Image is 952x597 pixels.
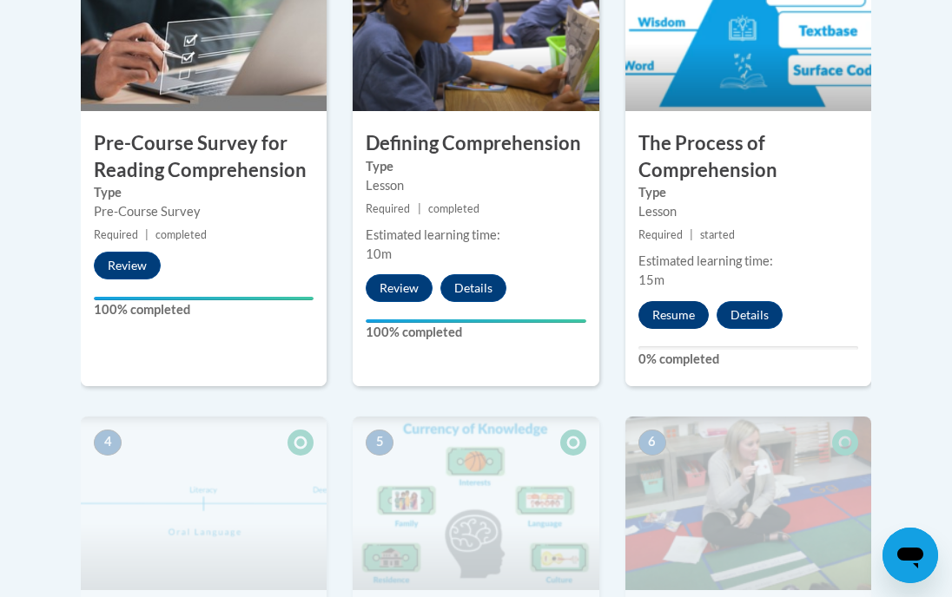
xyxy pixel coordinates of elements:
[353,417,598,590] img: Course Image
[366,157,585,176] label: Type
[638,301,709,329] button: Resume
[625,130,871,184] h3: The Process of Comprehension
[366,246,392,261] span: 10m
[366,226,585,245] div: Estimated learning time:
[353,130,598,157] h3: Defining Comprehension
[155,228,207,241] span: completed
[638,183,858,202] label: Type
[366,323,585,342] label: 100% completed
[428,202,479,215] span: completed
[94,297,314,300] div: Your progress
[638,430,666,456] span: 6
[440,274,506,302] button: Details
[638,202,858,221] div: Lesson
[81,130,327,184] h3: Pre-Course Survey for Reading Comprehension
[638,252,858,271] div: Estimated learning time:
[366,274,433,302] button: Review
[625,417,871,590] img: Course Image
[94,228,138,241] span: Required
[94,430,122,456] span: 4
[81,417,327,590] img: Course Image
[366,430,393,456] span: 5
[638,272,664,287] span: 15m
[366,176,585,195] div: Lesson
[717,301,783,329] button: Details
[94,183,314,202] label: Type
[366,319,585,323] div: Your progress
[94,252,161,279] button: Review
[700,228,735,241] span: started
[94,300,314,319] label: 100% completed
[638,350,858,369] label: 0% completed
[145,228,149,241] span: |
[366,202,410,215] span: Required
[94,202,314,221] div: Pre-Course Survey
[883,528,938,583] iframe: Button to launch messaging window
[638,228,683,241] span: Required
[418,202,421,215] span: |
[690,228,693,241] span: |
